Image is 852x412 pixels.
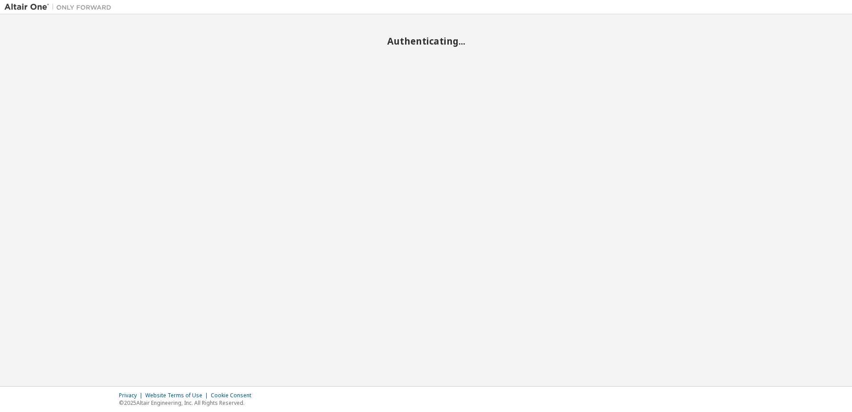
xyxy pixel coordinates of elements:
[119,392,145,399] div: Privacy
[211,392,257,399] div: Cookie Consent
[4,3,116,12] img: Altair One
[4,35,848,47] h2: Authenticating...
[119,399,257,407] p: © 2025 Altair Engineering, Inc. All Rights Reserved.
[145,392,211,399] div: Website Terms of Use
